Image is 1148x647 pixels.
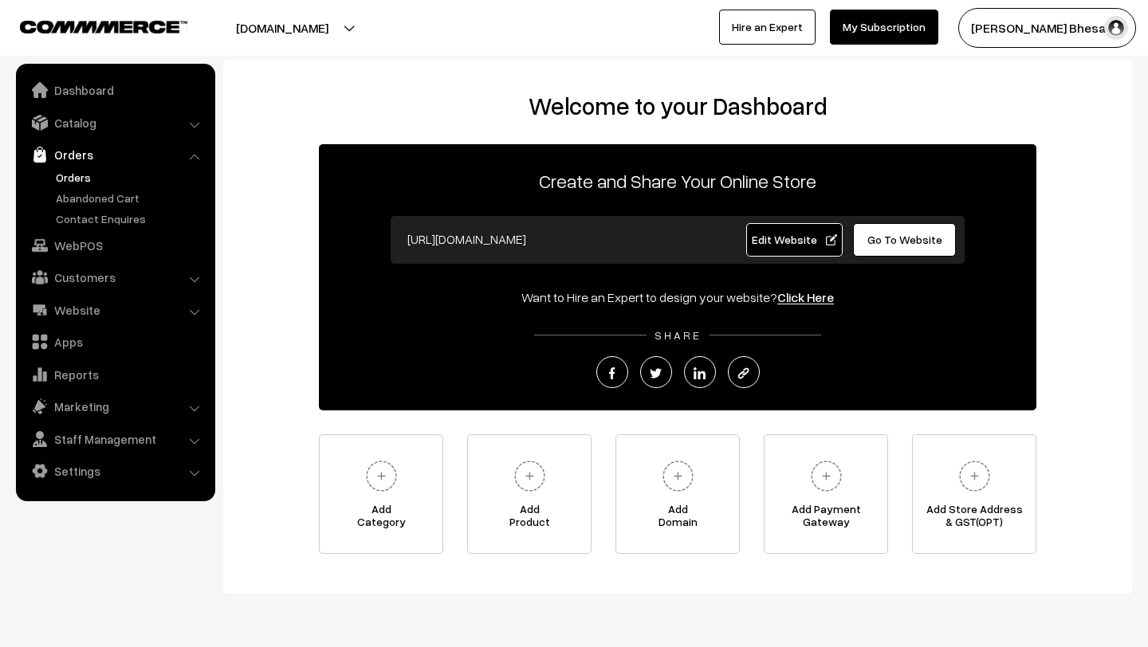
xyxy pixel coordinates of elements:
a: Go To Website [853,223,956,257]
a: Staff Management [20,425,210,453]
a: Catalog [20,108,210,137]
span: SHARE [647,328,710,342]
a: Customers [20,263,210,292]
button: [PERSON_NAME] Bhesani… [958,8,1136,48]
a: COMMMERCE [20,16,159,35]
span: Add Product [468,503,591,535]
a: Apps [20,327,210,356]
img: plus.svg [360,454,403,498]
a: Abandoned Cart [52,190,210,206]
p: Create and Share Your Online Store [319,167,1036,195]
img: plus.svg [656,454,700,498]
a: Add PaymentGateway [764,434,888,554]
a: Reports [20,360,210,389]
span: Add Store Address & GST(OPT) [913,503,1036,535]
a: Marketing [20,392,210,421]
div: Want to Hire an Expert to design your website? [319,288,1036,307]
a: Website [20,296,210,324]
a: Hire an Expert [719,10,816,45]
a: Contact Enquires [52,210,210,227]
img: plus.svg [804,454,848,498]
img: plus.svg [953,454,997,498]
a: WebPOS [20,231,210,260]
a: Orders [20,140,210,169]
a: Dashboard [20,76,210,104]
img: user [1104,16,1128,40]
a: My Subscription [830,10,938,45]
span: Edit Website [752,233,837,246]
a: Add Store Address& GST(OPT) [912,434,1036,554]
a: AddProduct [467,434,592,554]
span: Go To Website [867,233,942,246]
a: Orders [52,169,210,186]
span: Add Domain [616,503,739,535]
img: plus.svg [508,454,552,498]
a: Click Here [777,289,834,305]
a: Settings [20,457,210,485]
button: [DOMAIN_NAME] [180,8,384,48]
h2: Welcome to your Dashboard [239,92,1116,120]
a: Edit Website [746,223,843,257]
span: Add Category [320,503,442,535]
a: AddCategory [319,434,443,554]
span: Add Payment Gateway [765,503,887,535]
img: COMMMERCE [20,21,187,33]
a: AddDomain [615,434,740,554]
